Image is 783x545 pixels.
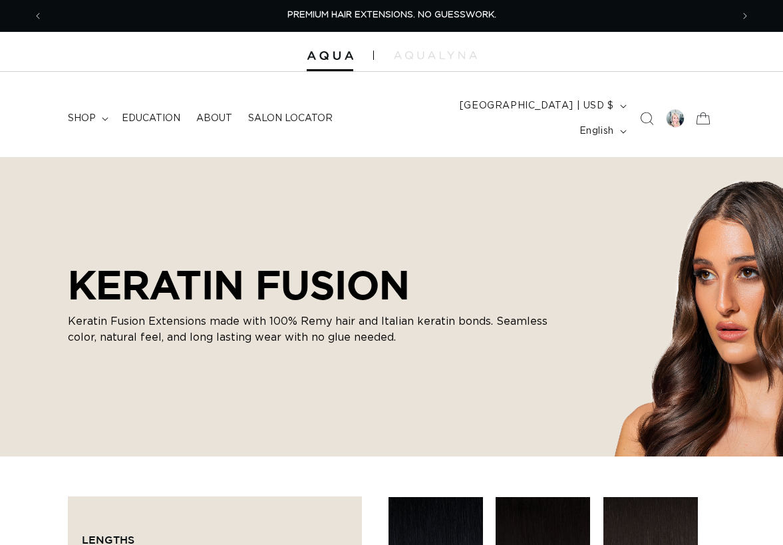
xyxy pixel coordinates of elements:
[287,11,496,19] span: PREMIUM HAIR EXTENSIONS. NO GUESSWORK.
[579,124,614,138] span: English
[248,112,333,124] span: Salon Locator
[60,104,114,132] summary: shop
[114,104,188,132] a: Education
[122,112,180,124] span: Education
[571,118,632,144] button: English
[188,104,240,132] a: About
[68,262,573,308] h2: KERATIN FUSION
[196,112,232,124] span: About
[394,51,477,59] img: aqualyna.com
[23,3,53,29] button: Previous announcement
[632,104,661,133] summary: Search
[460,99,614,113] span: [GEOGRAPHIC_DATA] | USD $
[307,51,353,61] img: Aqua Hair Extensions
[68,313,573,345] p: Keratin Fusion Extensions made with 100% Remy hair and Italian keratin bonds. Seamless color, nat...
[68,112,96,124] span: shop
[452,93,632,118] button: [GEOGRAPHIC_DATA] | USD $
[240,104,341,132] a: Salon Locator
[730,3,760,29] button: Next announcement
